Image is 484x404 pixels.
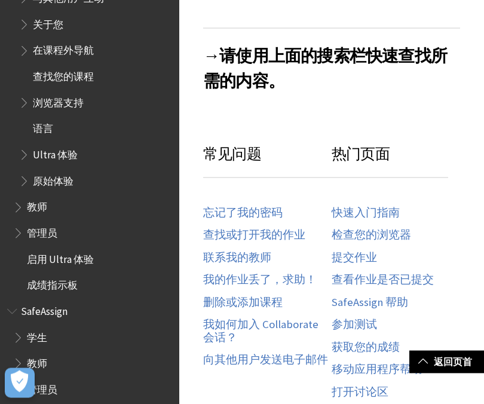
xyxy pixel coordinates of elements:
span: 教师 [27,198,47,214]
a: 我如何加入 Collaborate 会话？ [203,318,332,344]
a: SafeAssign 帮助 [332,296,408,310]
a: 参加测试 [332,318,377,332]
a: 联系我的教师 [203,251,271,265]
a: 查找或打开我的作业 [203,228,305,242]
a: 我的作业丢了，求助！ [203,273,317,287]
span: Ultra 体验 [33,145,78,161]
span: 在课程外导航 [33,41,94,57]
span: 教师 [27,354,47,370]
a: 打开讨论区 [332,385,388,399]
a: 返回页首 [409,351,484,373]
span: 原始体验 [33,172,73,188]
nav: Book outline for Blackboard SafeAssign [7,302,172,400]
a: 提交作业 [332,251,377,265]
span: 管理员 [27,224,57,240]
span: 查找您的课程 [33,67,94,83]
span: 浏览器支持 [33,93,84,109]
span: SafeAssign [21,302,68,318]
a: 向其他用户发送电子邮件 [203,353,328,367]
a: 快速入门指南 [332,206,400,220]
span: 语言 [33,120,53,136]
span: 成绩指示板 [27,276,78,292]
a: 删除或添加课程 [203,296,283,310]
a: 查看作业是否已提交 [332,273,434,287]
a: 获取您的成绩 [332,341,400,354]
span: 启用 Ultra 体验 [27,250,94,266]
span: 管理员 [27,380,57,396]
button: Open Preferences [5,368,35,398]
span: 学生 [27,328,47,344]
h2: →请使用上面的搜索栏快速查找所需的内容。 [203,28,460,93]
span: 关于您 [33,15,63,31]
h3: 常见问题 [203,143,332,178]
a: 移动应用程序帮助 [332,363,422,377]
h3: 热门页面 [332,143,448,178]
a: 忘记了我的密码 [203,206,283,220]
a: 检查您的浏览器 [332,228,411,242]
